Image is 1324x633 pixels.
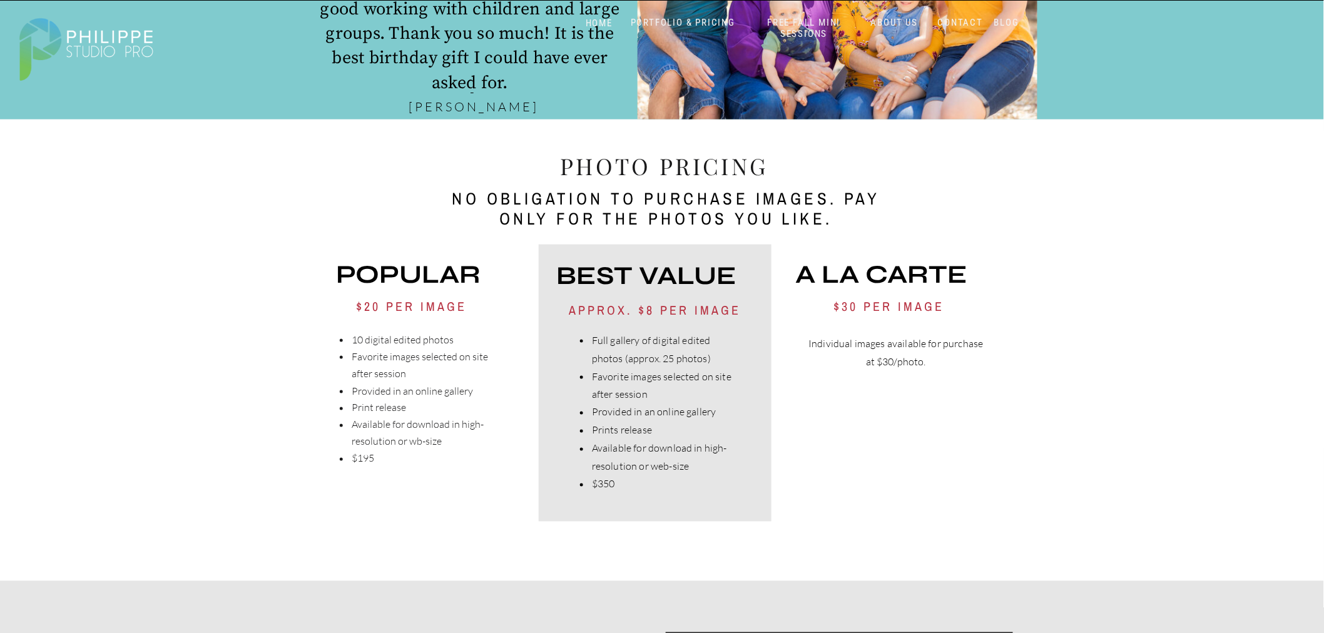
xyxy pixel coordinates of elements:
[350,383,507,400] li: Provided in an online gallery
[626,17,740,29] a: PORTFOLIO & PRICING
[405,84,542,102] p: - [PERSON_NAME]
[752,17,856,40] a: FREE FALL MINI SESSIONS
[591,422,743,440] li: Prints release
[556,265,755,291] h3: Best Value
[334,299,490,320] h3: $20 per image
[336,263,518,319] h3: Popular
[591,332,743,368] li: Full gallery of digital edited photos (approx. 25 photos)
[350,348,507,382] li: Favorite images selected on site after session
[567,303,743,323] h3: Approx. $8 per image
[991,17,1022,29] a: BLOG
[573,18,626,29] a: HOME
[592,442,727,473] span: Available for download in high-resolution or web-size
[531,153,798,177] h1: PHOTO PRICING
[795,263,1002,295] h3: A La Carte
[350,450,507,467] li: $195
[350,417,507,450] li: Available for download in high-resolution or wb-size
[592,478,615,490] span: $350
[350,400,507,417] li: Print release
[805,335,987,371] div: Individual images available for purchase at $30/photo.
[433,188,899,232] h3: No obligation to purchase images. Pay only for the photos you like.
[935,17,986,29] a: CONTACT
[591,403,743,422] li: Provided in an online gallery
[350,332,507,348] li: 10 digital edited photos
[811,299,967,320] h3: $30 per image
[868,17,921,29] a: ABOUT US
[591,368,743,404] li: Favorite images selected on site after session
